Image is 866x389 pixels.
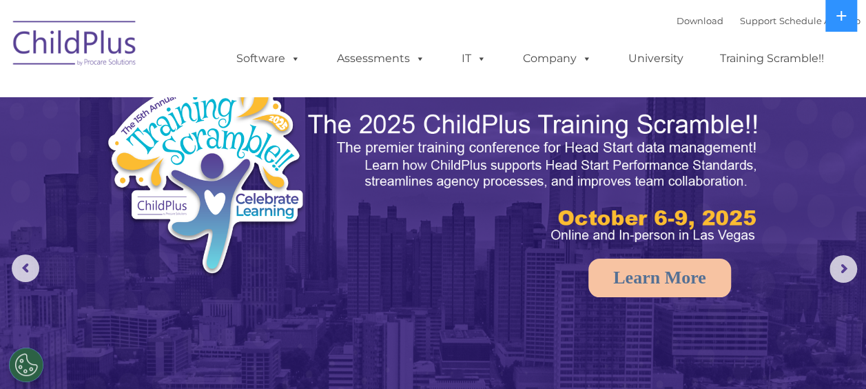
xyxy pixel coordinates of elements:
font: | [677,15,860,26]
a: IT [448,45,500,72]
button: Cookies Settings [9,348,43,382]
a: Company [509,45,606,72]
a: Software [223,45,314,72]
a: Learn More [588,259,731,297]
span: Phone number [192,148,250,158]
a: Assessments [323,45,439,72]
a: Schedule A Demo [779,15,860,26]
a: Support [740,15,776,26]
a: University [615,45,697,72]
a: Download [677,15,723,26]
img: ChildPlus by Procare Solutions [6,11,144,80]
a: Training Scramble!! [706,45,838,72]
span: Last name [192,91,234,101]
